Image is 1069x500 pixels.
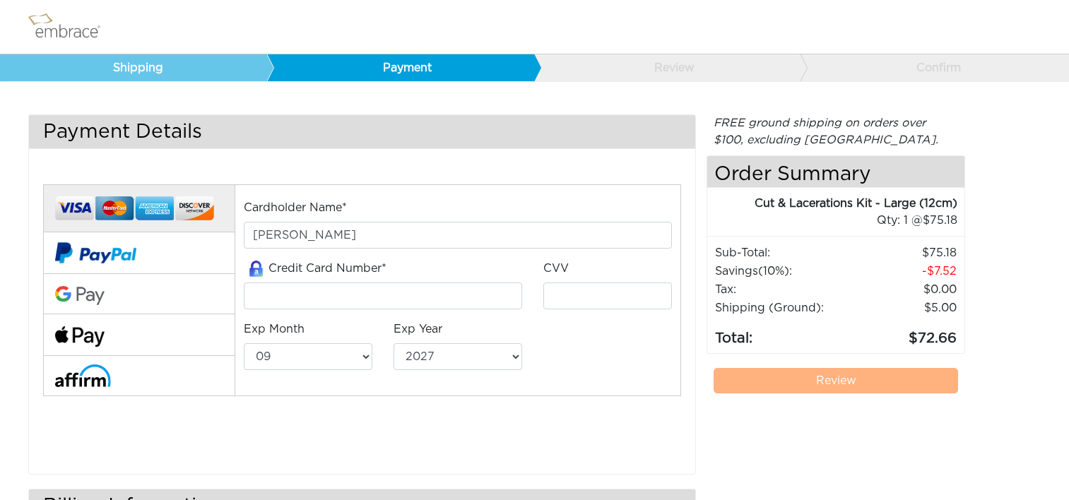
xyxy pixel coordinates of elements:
h4: Order Summary [707,156,964,188]
td: Tax: [714,280,848,299]
td: 75.18 [848,244,957,262]
a: Confirm [800,54,1067,81]
td: 0.00 [848,280,957,299]
td: Total: [714,317,848,350]
h3: Payment Details [29,115,695,148]
img: amazon-lock.png [244,261,268,277]
label: CVV [543,260,569,277]
a: Payment [266,54,533,81]
td: Shipping (Ground): [714,299,848,317]
td: 7.52 [848,262,957,280]
img: affirm-logo.svg [55,364,111,386]
span: (10%) [758,266,789,277]
label: Exp Month [244,321,305,338]
label: Cardholder Name* [244,199,347,216]
td: Savings : [714,262,848,280]
img: paypal-v2.png [55,232,136,273]
div: FREE ground shipping on orders over $100, excluding [GEOGRAPHIC_DATA]. [707,114,965,148]
td: $5.00 [848,299,957,317]
td: 72.66 [848,317,957,350]
img: fullApplePay.png [55,326,105,347]
img: logo.png [25,9,117,44]
span: 75.18 [923,215,957,226]
div: 1 @ [725,212,957,229]
label: Exp Year [394,321,442,338]
img: credit-cards.png [55,192,214,225]
a: Review [533,54,801,81]
a: Review [714,368,958,393]
img: Google-Pay-Logo.svg [55,286,105,306]
div: Cut & Lacerations Kit - Large (12cm) [707,195,957,212]
label: Credit Card Number* [244,260,386,278]
td: Sub-Total: [714,244,848,262]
